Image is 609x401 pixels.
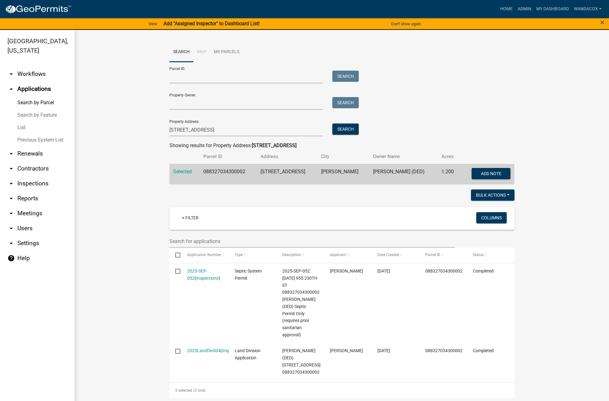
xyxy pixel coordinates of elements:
[235,268,262,281] span: Septic System Permit
[473,253,484,257] span: Status
[473,268,494,273] span: Completed
[600,18,604,27] span: ×
[534,3,571,15] a: My Dashboard
[471,189,514,201] button: Bulk Actions
[235,348,261,360] span: Land Division Application
[7,254,15,262] i: help
[377,253,399,257] span: Date Created
[187,348,220,353] a: 2025LandDiv004
[332,97,359,108] button: Search
[317,164,369,184] td: [PERSON_NAME]
[177,212,204,223] a: + Filter
[175,388,195,393] span: 0 selected /
[169,42,193,62] a: Search
[419,248,467,263] datatable-header-cell: Parcel ID
[7,240,15,247] i: arrow_drop_down
[7,85,15,93] i: arrow_drop_up
[438,149,461,164] th: Acres
[476,212,507,223] button: Columns
[282,253,301,257] span: Description
[369,164,438,184] td: [PERSON_NAME] (DED)
[200,149,257,164] th: Parcel ID
[252,142,297,148] strong: [STREET_ADDRESS]
[7,225,15,232] i: arrow_drop_down
[7,195,15,202] i: arrow_drop_down
[200,164,257,184] td: 088327034300002
[571,3,604,15] a: WandaCox
[282,268,320,337] span: 2025-SEP-052 06/08/2025 955 230TH ST 088327034300002 Hansen, Raymond Scott (DED) Septic Permit On...
[210,42,243,62] a: My Parcels
[7,180,15,187] i: arrow_drop_down
[438,164,461,184] td: 1.200
[467,248,514,263] datatable-header-cell: Status
[425,253,440,257] span: Parcel ID
[330,268,363,273] span: Raymond Hansen
[282,348,321,374] span: Hansen, Raymond Scott (DED) 955 230TH ST 088327034300002
[371,248,419,263] datatable-header-cell: Date Created
[187,347,223,354] div: ( )
[257,149,317,164] th: Address
[187,268,207,281] a: 2025-SEP-052
[169,248,181,263] datatable-header-cell: Select
[181,248,229,263] datatable-header-cell: Application Number
[169,383,514,398] div: 2 total
[369,149,438,164] th: Owner Name
[229,248,276,263] datatable-header-cell: Type
[330,253,346,257] span: Applicant
[7,150,15,157] i: arrow_drop_down
[332,124,359,135] button: Search
[498,3,515,15] a: Home
[235,253,243,257] span: Type
[377,268,390,273] span: 06/08/2025
[257,164,317,184] td: [STREET_ADDRESS]
[169,142,514,149] div: Showing results for Property Address:
[169,235,455,248] input: Search for applications
[377,348,390,353] span: 02/20/2025
[7,70,15,78] i: arrow_drop_down
[164,21,260,26] strong: Add "Assigned Inspector" to Dashboard List!
[425,268,463,273] span: 088327034300002
[330,348,363,353] span: Ray Hansen
[173,169,192,175] a: Selected
[473,348,494,353] span: Completed
[425,348,463,353] span: 088327034300002
[472,168,510,179] button: Add Note
[515,3,534,15] a: Admin
[481,171,501,176] span: Add Note
[324,248,371,263] datatable-header-cell: Applicant
[332,71,359,82] button: Search
[187,268,223,282] div: ( )
[317,149,369,164] th: City
[600,19,604,26] button: Close
[7,210,15,217] i: arrow_drop_down
[222,348,244,353] a: Inspections
[187,253,221,257] span: Application Number
[389,19,423,29] button: Don't show again
[146,19,160,29] a: View
[7,165,15,172] i: arrow_drop_down
[196,276,219,281] a: Inspections
[276,248,324,263] datatable-header-cell: Description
